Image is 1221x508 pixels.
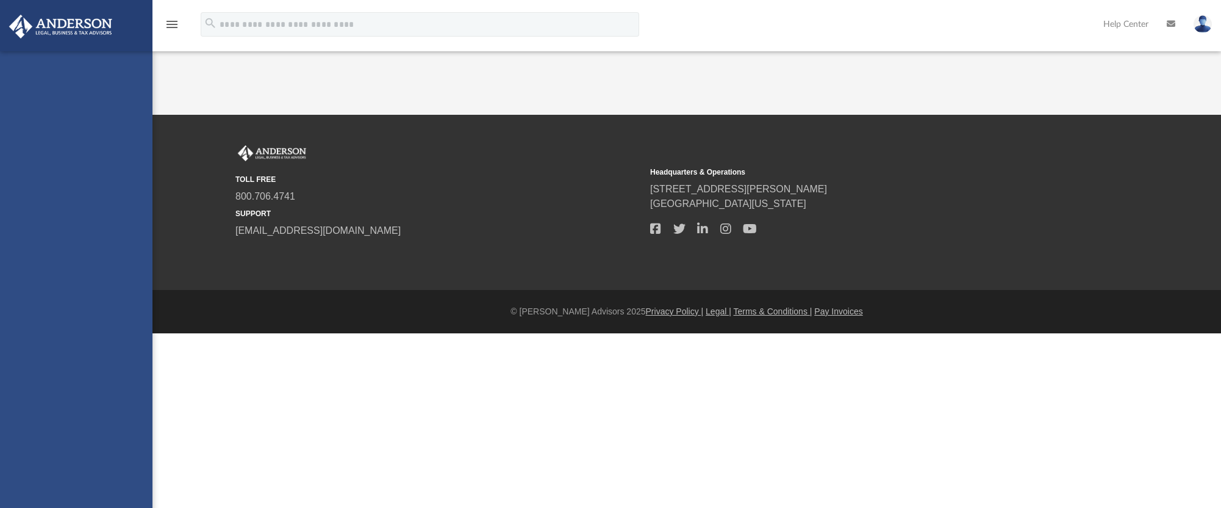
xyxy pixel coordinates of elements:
a: 800.706.4741 [235,191,295,201]
a: Pay Invoices [814,307,862,316]
a: [STREET_ADDRESS][PERSON_NAME] [650,184,827,194]
img: Anderson Advisors Platinum Portal [235,145,309,161]
small: TOLL FREE [235,174,642,185]
div: © [PERSON_NAME] Advisors 2025 [152,305,1221,318]
a: Privacy Policy | [646,307,704,316]
a: Terms & Conditions | [734,307,812,316]
img: User Pic [1194,15,1212,33]
i: menu [165,17,179,32]
a: menu [165,23,179,32]
a: [EMAIL_ADDRESS][DOMAIN_NAME] [235,225,401,236]
i: search [204,16,217,30]
img: Anderson Advisors Platinum Portal [5,15,116,38]
small: Headquarters & Operations [650,167,1056,178]
a: [GEOGRAPHIC_DATA][US_STATE] [650,198,806,209]
small: SUPPORT [235,208,642,219]
a: Legal | [706,307,731,316]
